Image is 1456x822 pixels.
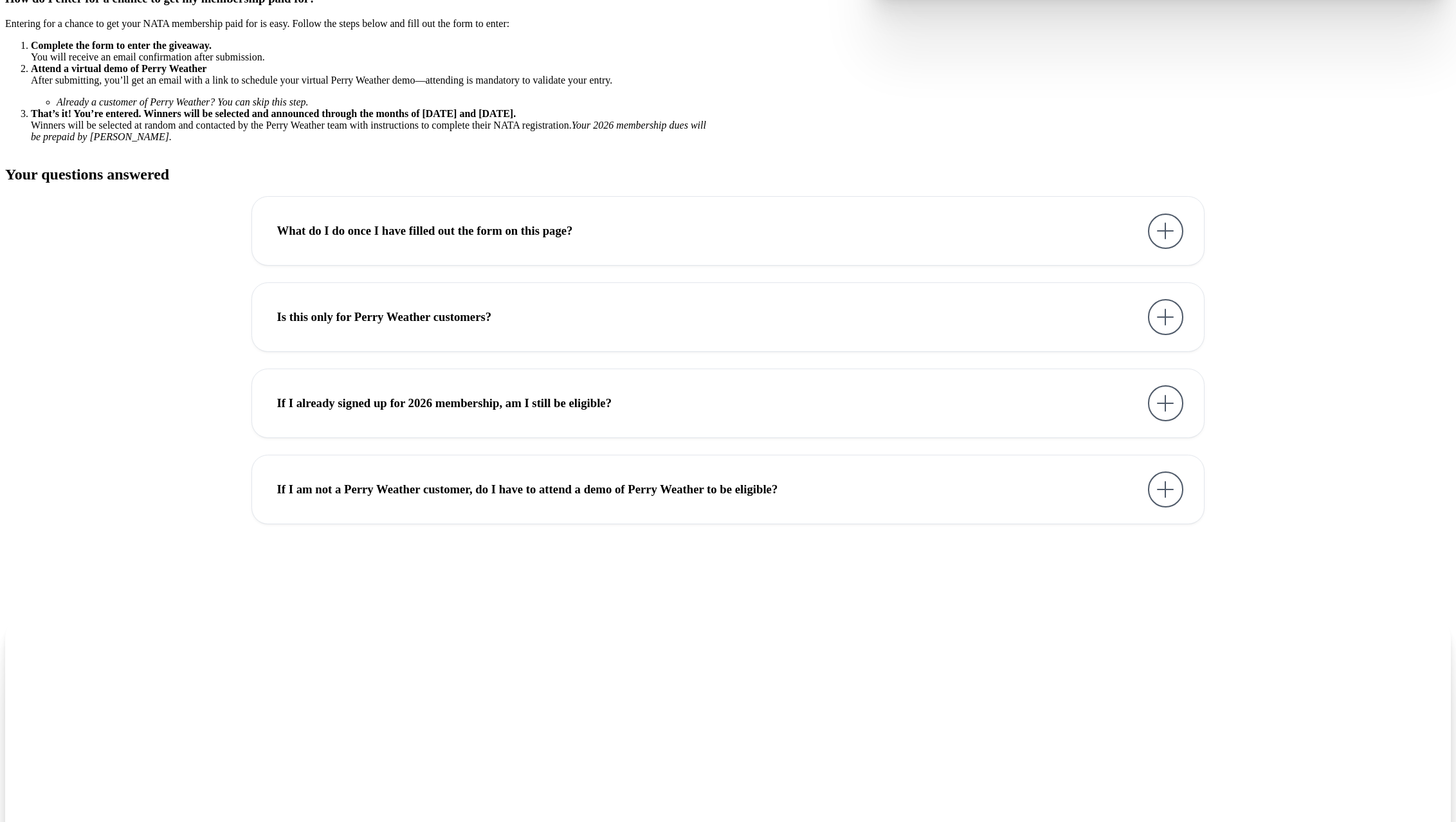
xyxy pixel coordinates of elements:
[277,224,1136,238] h3: What do I do once I have filled out the form on this page?
[31,63,711,108] li: After submitting, you’ll get an email with a link to schedule your virtual Perry Weather demo—att...
[277,396,1136,410] h3: If I already signed up for 2026 membership, am I still be eligible?
[31,63,206,74] strong: Attend a virtual demo of Perry Weather
[31,40,711,63] li: You will receive an email confirmation after submission.
[31,108,711,143] li: Winners will be selected at random and contacted by the Perry Weather team with instructions to c...
[5,166,1451,183] h2: Your questions answered
[277,482,1136,497] h3: If I am not a Perry Weather customer, do I have to attend a demo of Perry Weather to be eligible?
[31,120,706,142] em: Your 2026 membership dues will be prepaid by [PERSON_NAME].
[5,18,711,30] p: Entering for a chance to get your NATA membership paid for is easy. Follow the steps below and fi...
[57,96,309,107] em: Already a customer of Perry Weather? You can skip this step.
[277,310,1136,324] h3: Is this only for Perry Weather customers?
[31,40,212,51] strong: Complete the form to enter the giveaway.
[31,108,516,119] strong: That’s it! You’re entered. Winners will be selected and announced through the months of [DATE] an...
